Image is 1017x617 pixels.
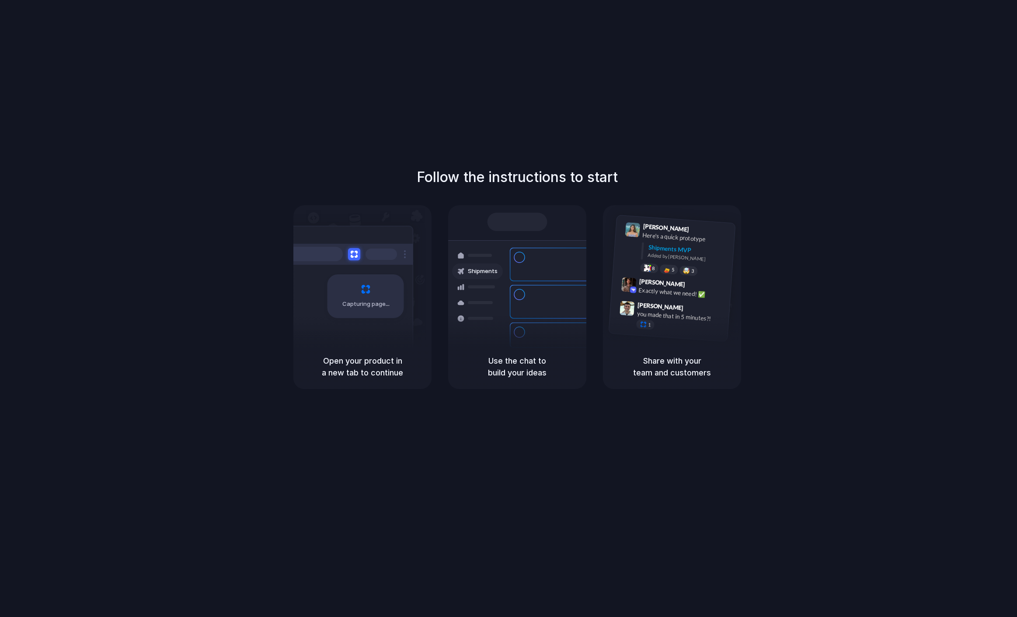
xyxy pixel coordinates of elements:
[683,267,690,274] div: 🤯
[691,268,694,273] span: 3
[637,309,724,324] div: you made that in 5 minutes?!
[648,242,729,257] div: Shipments MVP
[652,266,655,270] span: 8
[648,322,651,327] span: 1
[637,300,684,312] span: [PERSON_NAME]
[643,221,689,234] span: [PERSON_NAME]
[304,355,421,379] h5: Open your product in a new tab to continue
[639,276,685,289] span: [PERSON_NAME]
[688,280,706,291] span: 9:42 AM
[686,304,704,315] span: 9:47 AM
[638,285,726,300] div: Exactly what we need! ✅
[417,167,618,188] h1: Follow the instructions to start
[468,267,498,276] span: Shipments
[672,267,675,272] span: 5
[459,355,576,379] h5: Use the chat to build your ideas
[648,251,728,264] div: Added by [PERSON_NAME]
[692,225,710,236] span: 9:41 AM
[642,230,730,245] div: Here's a quick prototype
[613,355,731,379] h5: Share with your team and customers
[342,300,391,308] span: Capturing page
